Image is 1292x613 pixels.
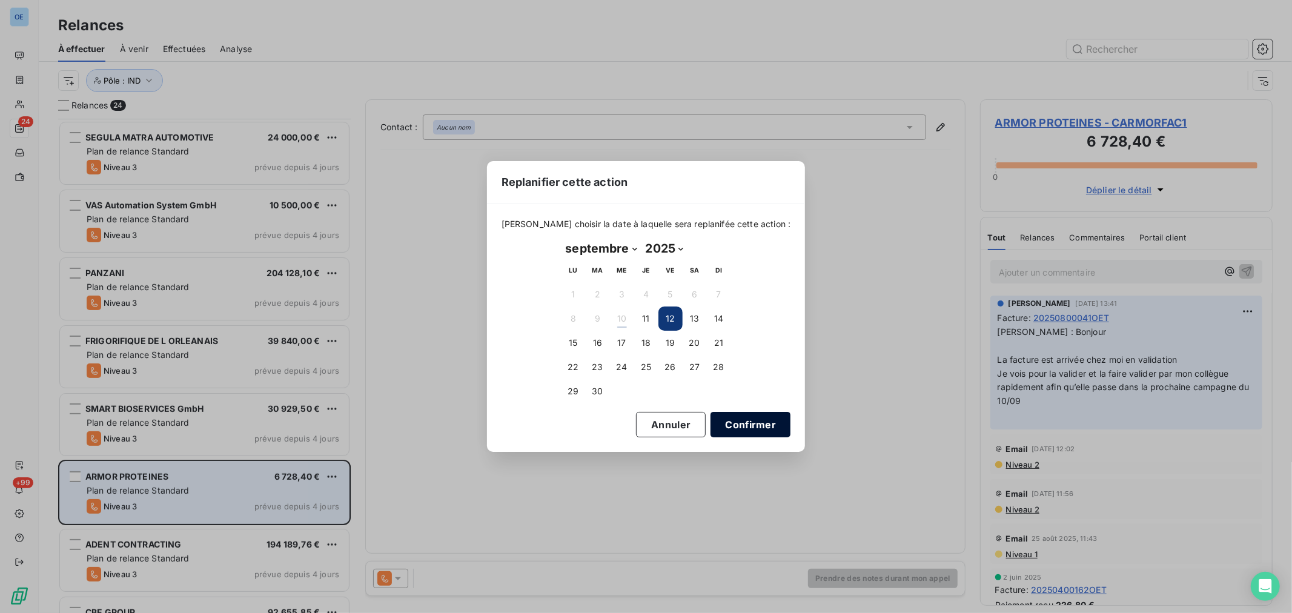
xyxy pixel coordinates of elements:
button: Annuler [636,412,706,437]
button: 7 [707,282,731,306]
button: 18 [634,331,658,355]
button: 26 [658,355,683,379]
button: 27 [683,355,707,379]
button: 20 [683,331,707,355]
button: 29 [562,379,586,403]
button: 19 [658,331,683,355]
button: 1 [562,282,586,306]
button: 25 [634,355,658,379]
span: [PERSON_NAME] choisir la date à laquelle sera replanifée cette action : [502,218,791,230]
button: 13 [683,306,707,331]
th: mercredi [610,258,634,282]
th: lundi [562,258,586,282]
th: jeudi [634,258,658,282]
th: mardi [586,258,610,282]
button: 9 [586,306,610,331]
button: 17 [610,331,634,355]
button: 11 [634,306,658,331]
button: 12 [658,306,683,331]
button: 2 [586,282,610,306]
button: 15 [562,331,586,355]
button: 28 [707,355,731,379]
button: Confirmer [711,412,790,437]
button: 6 [683,282,707,306]
button: 3 [610,282,634,306]
button: 21 [707,331,731,355]
button: 5 [658,282,683,306]
div: Open Intercom Messenger [1251,572,1280,601]
button: 4 [634,282,658,306]
button: 16 [586,331,610,355]
span: Replanifier cette action [502,174,628,190]
button: 8 [562,306,586,331]
button: 22 [562,355,586,379]
button: 24 [610,355,634,379]
button: 23 [586,355,610,379]
th: samedi [683,258,707,282]
th: vendredi [658,258,683,282]
button: 30 [586,379,610,403]
button: 14 [707,306,731,331]
button: 10 [610,306,634,331]
th: dimanche [707,258,731,282]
